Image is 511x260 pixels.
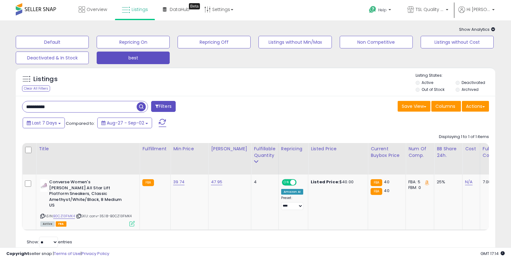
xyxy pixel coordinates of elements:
[97,52,170,64] button: best
[87,6,107,13] span: Overview
[33,75,58,84] h5: Listings
[437,146,460,159] div: BB Share 24h.
[459,26,495,32] span: Show Analytics
[189,3,200,9] div: Tooltip anchor
[170,6,190,13] span: DataHub
[173,146,206,152] div: Min Price
[151,101,176,112] button: Filters
[384,188,389,194] span: 40
[369,6,377,14] i: Get Help
[422,87,445,92] label: Out of Stock
[465,179,473,185] a: N/A
[97,118,152,128] button: Aug-27 - Sep-02
[76,213,132,219] span: | SKU: conv-35.18-B0CZ13FMK4
[16,36,89,48] button: Default
[483,146,507,159] div: Fulfillment Cost
[258,36,332,48] button: Listings without Min/Max
[480,251,505,257] span: 2025-09-16 17:14 GMT
[483,179,505,185] div: 7.08
[462,80,485,85] label: Deactivated
[462,101,489,112] button: Actions
[435,103,455,109] span: Columns
[398,101,430,112] button: Save View
[340,36,413,48] button: Non Competitive
[371,179,382,186] small: FBA
[281,189,303,195] div: Amazon AI
[462,87,479,92] label: Archived
[40,179,135,226] div: ASIN:
[422,80,433,85] label: Active
[39,146,137,152] div: Title
[416,73,495,79] p: Listing States:
[49,179,126,210] b: Converse Women's [PERSON_NAME] All Star Lift Platform Sneakers, Classic Amethyst/White/Black, 8 M...
[254,146,275,159] div: Fulfillable Quantity
[465,146,477,152] div: Cost
[281,196,303,210] div: Preset:
[142,146,168,152] div: Fulfillment
[416,6,444,13] span: TSL Quality Products
[82,251,109,257] a: Privacy Policy
[27,239,72,245] span: Show: entries
[364,1,397,20] a: Help
[142,179,154,186] small: FBA
[32,120,57,126] span: Last 7 Days
[311,146,365,152] div: Listed Price
[6,251,109,257] div: seller snap | |
[107,120,144,126] span: Aug-27 - Sep-02
[311,179,339,185] b: Listed Price:
[281,146,305,152] div: Repricing
[211,146,248,152] div: [PERSON_NAME]
[56,221,66,227] span: FBA
[408,185,429,191] div: FBM: 0
[254,179,273,185] div: 4
[53,213,75,219] a: B0CZ13FMK4
[211,179,222,185] a: 47.95
[132,6,148,13] span: Listings
[431,101,461,112] button: Columns
[439,134,489,140] div: Displaying 1 to 1 of 1 items
[282,180,290,185] span: ON
[16,52,89,64] button: Deactivated & In Stock
[178,36,251,48] button: Repricing Off
[371,188,382,195] small: FBA
[54,251,81,257] a: Terms of Use
[66,120,95,126] span: Compared to:
[378,7,387,13] span: Help
[384,179,389,185] span: 40
[22,86,50,91] div: Clear All Filters
[295,180,305,185] span: OFF
[467,6,490,13] span: Hi [PERSON_NAME]
[437,179,457,185] div: 25%
[458,6,495,20] a: Hi [PERSON_NAME]
[408,179,429,185] div: FBA: 5
[40,179,48,192] img: 21lAM2JEZjL._SL40_.jpg
[6,251,29,257] strong: Copyright
[173,179,185,185] a: 39.74
[408,146,431,159] div: Num of Comp.
[311,179,363,185] div: $40.00
[40,221,55,227] span: All listings currently available for purchase on Amazon
[23,118,65,128] button: Last 7 Days
[421,36,494,48] button: Listings without Cost
[371,146,403,159] div: Current Buybox Price
[97,36,170,48] button: Repricing On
